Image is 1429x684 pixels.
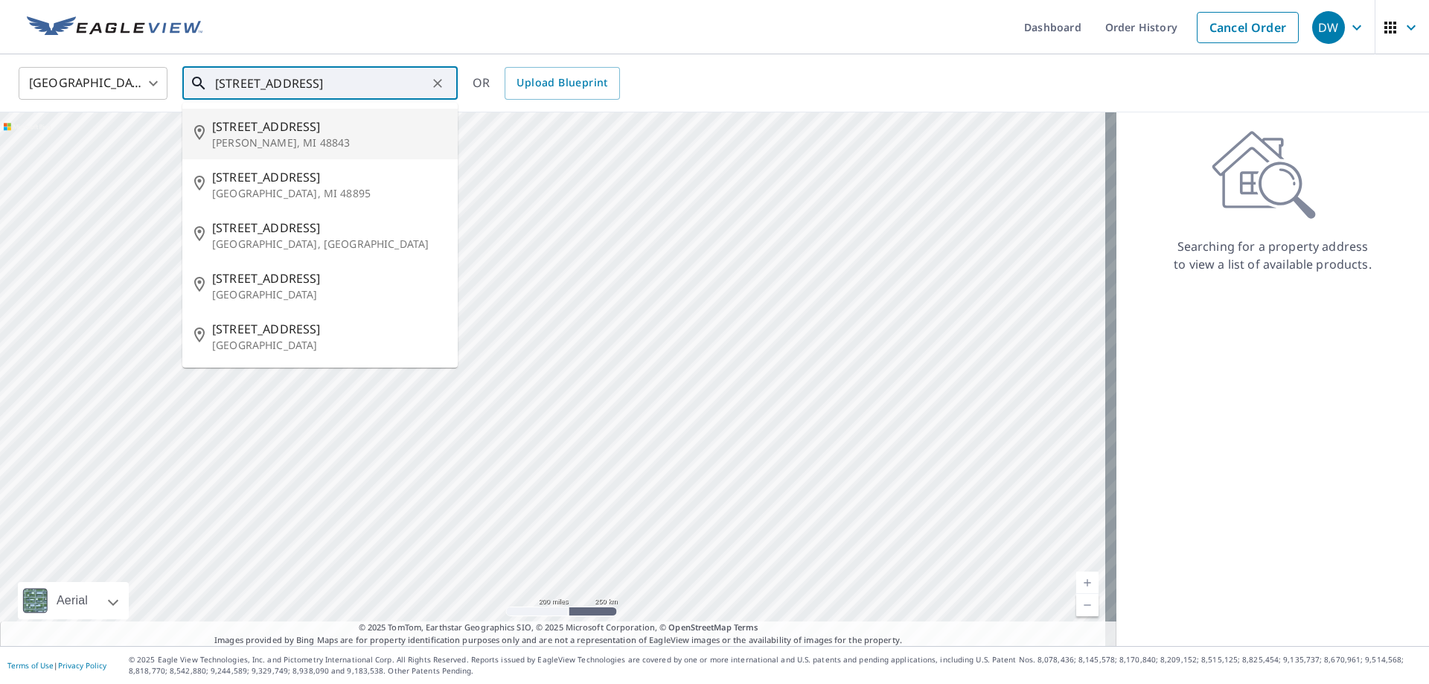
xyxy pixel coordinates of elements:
a: Privacy Policy [58,660,106,671]
a: Terms [734,621,758,633]
p: [PERSON_NAME], MI 48843 [212,135,446,150]
span: [STREET_ADDRESS] [212,219,446,237]
a: Current Level 5, Zoom Out [1076,594,1099,616]
span: © 2025 TomTom, Earthstar Geographics SIO, © 2025 Microsoft Corporation, © [359,621,758,634]
p: [GEOGRAPHIC_DATA] [212,287,446,302]
p: | [7,661,106,670]
a: OpenStreetMap [668,621,731,633]
span: [STREET_ADDRESS] [212,118,446,135]
p: © 2025 Eagle View Technologies, Inc. and Pictometry International Corp. All Rights Reserved. Repo... [129,654,1422,677]
div: Aerial [52,582,92,619]
a: Upload Blueprint [505,67,619,100]
a: Current Level 5, Zoom In [1076,572,1099,594]
p: [GEOGRAPHIC_DATA] [212,338,446,353]
span: [STREET_ADDRESS] [212,320,446,338]
p: [GEOGRAPHIC_DATA], MI 48895 [212,186,446,201]
span: Upload Blueprint [517,74,607,92]
div: OR [473,67,620,100]
div: Aerial [18,582,129,619]
div: DW [1312,11,1345,44]
p: [GEOGRAPHIC_DATA], [GEOGRAPHIC_DATA] [212,237,446,252]
span: [STREET_ADDRESS] [212,269,446,287]
div: [GEOGRAPHIC_DATA] [19,63,167,104]
button: Clear [427,73,448,94]
span: [STREET_ADDRESS] [212,168,446,186]
a: Terms of Use [7,660,54,671]
img: EV Logo [27,16,202,39]
a: Cancel Order [1197,12,1299,43]
p: Searching for a property address to view a list of available products. [1173,237,1372,273]
input: Search by address or latitude-longitude [215,63,427,104]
